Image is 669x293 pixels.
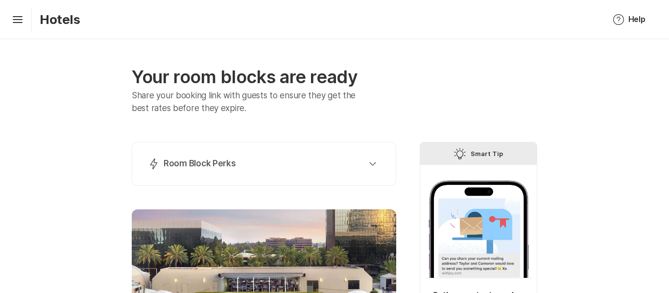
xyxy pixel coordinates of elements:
button: Room Block Perks [144,154,384,174]
p: Share your booking link with guests to ensure they get the best rates before they expire. [132,90,370,114]
p: Hotels [40,12,80,27]
p: Room Block Perks [164,158,236,170]
p: Smart Tip [471,148,503,159]
p: Your room blocks are ready [132,67,396,88]
button: Help [601,8,657,31]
